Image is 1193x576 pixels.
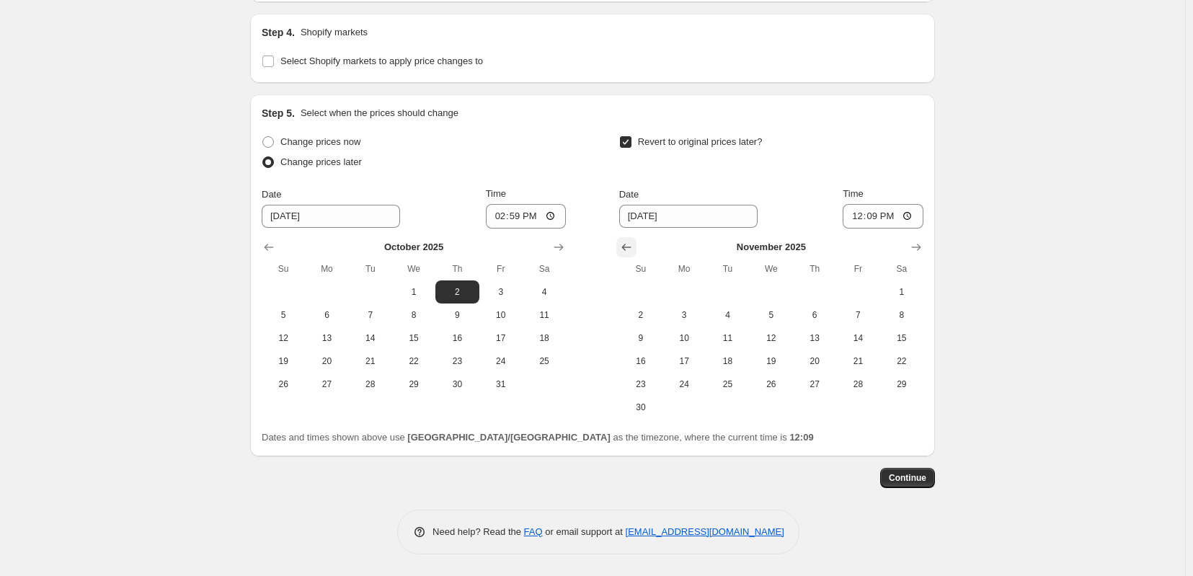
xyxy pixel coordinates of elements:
[625,309,657,321] span: 2
[262,327,305,350] button: Sunday October 12 2025
[311,378,342,390] span: 27
[625,263,657,275] span: Su
[668,263,700,275] span: Mo
[392,303,435,327] button: Wednesday October 8 2025
[398,309,430,321] span: 8
[311,355,342,367] span: 20
[668,378,700,390] span: 24
[619,257,662,280] th: Sunday
[880,257,923,280] th: Saturday
[355,263,386,275] span: Tu
[662,303,706,327] button: Monday November 3 2025
[523,327,566,350] button: Saturday October 18 2025
[886,378,918,390] span: 29
[799,309,830,321] span: 6
[435,327,479,350] button: Thursday October 16 2025
[398,378,430,390] span: 29
[398,332,430,344] span: 15
[625,402,657,413] span: 30
[528,263,560,275] span: Sa
[349,303,392,327] button: Tuesday October 7 2025
[486,188,506,199] span: Time
[435,373,479,396] button: Thursday October 30 2025
[799,355,830,367] span: 20
[836,327,879,350] button: Friday November 14 2025
[280,156,362,167] span: Change prices later
[528,309,560,321] span: 11
[619,189,639,200] span: Date
[842,263,874,275] span: Fr
[262,25,295,40] h2: Step 4.
[799,332,830,344] span: 13
[889,472,926,484] span: Continue
[793,303,836,327] button: Thursday November 6 2025
[479,257,523,280] th: Friday
[355,378,386,390] span: 28
[392,373,435,396] button: Wednesday October 29 2025
[262,432,814,443] span: Dates and times shown above use as the timezone, where the current time is
[485,332,517,344] span: 17
[435,303,479,327] button: Thursday October 9 2025
[479,350,523,373] button: Friday October 24 2025
[392,327,435,350] button: Wednesday October 15 2025
[842,355,874,367] span: 21
[262,350,305,373] button: Sunday October 19 2025
[524,526,543,537] a: FAQ
[711,355,743,367] span: 18
[793,257,836,280] th: Thursday
[836,373,879,396] button: Friday November 28 2025
[619,373,662,396] button: Sunday November 23 2025
[311,332,342,344] span: 13
[880,373,923,396] button: Saturday November 29 2025
[625,332,657,344] span: 9
[485,355,517,367] span: 24
[662,327,706,350] button: Monday November 10 2025
[750,373,793,396] button: Wednesday November 26 2025
[267,378,299,390] span: 26
[355,332,386,344] span: 14
[886,309,918,321] span: 8
[842,332,874,344] span: 14
[392,257,435,280] th: Wednesday
[305,303,348,327] button: Monday October 6 2025
[886,332,918,344] span: 15
[668,309,700,321] span: 3
[305,373,348,396] button: Monday October 27 2025
[392,350,435,373] button: Wednesday October 22 2025
[262,257,305,280] th: Sunday
[711,378,743,390] span: 25
[625,355,657,367] span: 16
[886,263,918,275] span: Sa
[616,237,637,257] button: Show previous month, October 2025
[880,303,923,327] button: Saturday November 8 2025
[711,263,743,275] span: Tu
[662,373,706,396] button: Monday November 24 2025
[626,526,784,537] a: [EMAIL_ADDRESS][DOMAIN_NAME]
[638,136,763,147] span: Revert to original prices later?
[880,350,923,373] button: Saturday November 22 2025
[799,263,830,275] span: Th
[836,257,879,280] th: Friday
[259,237,279,257] button: Show previous month, September 2025
[280,56,483,66] span: Select Shopify markets to apply price changes to
[267,355,299,367] span: 19
[880,468,935,488] button: Continue
[528,355,560,367] span: 25
[479,280,523,303] button: Friday October 3 2025
[479,327,523,350] button: Friday October 17 2025
[711,309,743,321] span: 4
[479,373,523,396] button: Friday October 31 2025
[262,303,305,327] button: Sunday October 5 2025
[267,332,299,344] span: 12
[662,350,706,373] button: Monday November 17 2025
[755,332,787,344] span: 12
[799,378,830,390] span: 27
[706,350,749,373] button: Tuesday November 18 2025
[349,257,392,280] th: Tuesday
[625,378,657,390] span: 23
[398,286,430,298] span: 1
[523,350,566,373] button: Saturday October 25 2025
[435,350,479,373] button: Thursday October 23 2025
[301,25,368,40] p: Shopify markets
[355,355,386,367] span: 21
